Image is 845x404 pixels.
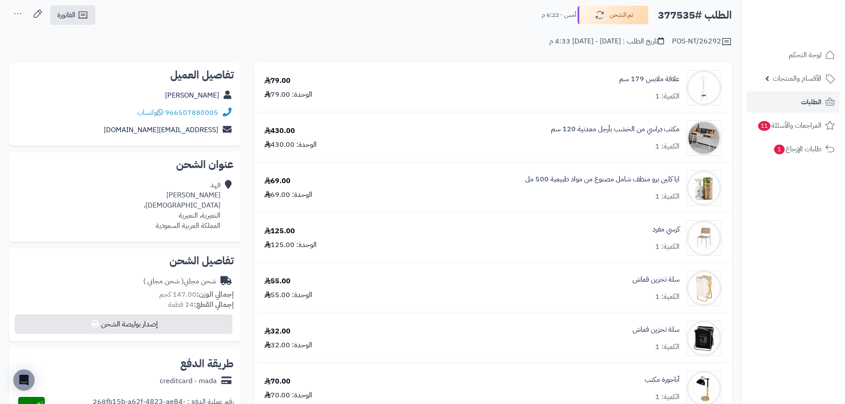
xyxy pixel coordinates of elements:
span: الأقسام والمنتجات [773,72,821,85]
a: علاقة ملابس 179 سم [619,74,680,84]
div: الكمية: 1 [655,242,680,252]
div: الكمية: 1 [655,342,680,352]
small: أمس - 6:22 م [542,11,576,20]
img: logo-2.png [785,23,837,41]
button: إصدار بوليصة الشحن [15,314,232,334]
div: الكمية: 1 [655,192,680,202]
span: الفاتورة [57,10,75,20]
h2: عنوان الشحن [16,159,234,170]
div: الكمية: 1 [655,392,680,402]
span: طلبات الإرجاع [773,143,821,155]
div: POS-NT/26292 [672,36,732,47]
a: الفاتورة [50,5,95,25]
div: الوحدة: 430.00 [264,140,317,150]
div: 55.00 [264,276,291,286]
div: شحن مجاني [143,276,216,286]
a: سلة تخزين قماش [633,275,680,285]
a: مكتب دراسي من الخشب بأرجل معدنية 120 سم [551,124,680,134]
strong: إجمالي القطع: [194,299,234,310]
img: 1696422475-1-90x90.jpg [687,220,721,256]
div: 79.00 [264,76,291,86]
div: 32.00 [264,326,291,337]
small: 147.00 كجم [159,289,234,300]
a: الطلبات [747,91,840,113]
div: تاريخ الطلب : [DATE] - [DATE] 4:33 م [549,36,664,47]
h2: تفاصيل العميل [16,70,234,80]
a: أباجورة مكتب [645,375,680,385]
a: [PERSON_NAME] [165,90,219,101]
a: كرسي مفرد [652,224,680,235]
span: 1 [774,145,785,154]
div: الوحدة: 70.00 [264,390,312,400]
h2: طريقة الدفع [180,358,234,369]
img: 1708521383-110116010040-90x90.jpg [687,271,721,306]
div: 69.00 [264,176,291,186]
div: الكمية: 1 [655,141,680,152]
div: 430.00 [264,126,295,136]
div: الكمية: 1 [655,292,680,302]
a: المراجعات والأسئلة11 [747,115,840,136]
span: المراجعات والأسئلة [757,119,821,132]
a: طلبات الإرجاع1 [747,138,840,160]
a: ايا كلين برو منظف شامل مصنوع من مواد طبيعية 500 مل [525,174,680,184]
div: الوحدة: 55.00 [264,290,312,300]
div: الوحدة: 69.00 [264,190,312,200]
div: creditcard - mada [160,376,217,386]
div: الوحدة: 32.00 [264,340,312,350]
h2: الطلب #377535 [658,6,732,24]
h2: تفاصيل الشحن [16,255,234,266]
small: 24 قطعة [168,299,234,310]
img: 1690700190-1678884573-110111010033-550x550-90x90.jpg [687,120,721,156]
a: [EMAIL_ADDRESS][DOMAIN_NAME] [104,125,218,135]
a: واتساب [137,107,163,118]
div: 125.00 [264,226,295,236]
a: سلة تخزين قماش [633,325,680,335]
div: 70.00 [264,377,291,387]
div: الوحدة: 125.00 [264,240,317,250]
a: لوحة التحكم [747,44,840,66]
button: تم الشحن [578,6,648,24]
span: الطلبات [801,96,821,108]
div: Open Intercom Messenger [13,369,35,391]
span: 11 [758,121,770,131]
img: 1685357654-aw3-90x90.png [687,170,721,206]
div: الوحدة: 79.00 [264,90,312,100]
strong: إجمالي الوزن: [197,289,234,300]
img: 1698238558-2-90x90.png [687,70,721,106]
div: فهد [PERSON_NAME] [DEMOGRAPHIC_DATA]، النعيرية، النعيرية المملكة العربية السعودية [144,180,220,231]
span: ( شحن مجاني ) [143,276,184,286]
a: 966507880005 [165,107,218,118]
div: الكمية: 1 [655,91,680,102]
span: لوحة التحكم [789,49,821,61]
img: 1708522719-110116010044-90x90.jpg [687,321,721,356]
